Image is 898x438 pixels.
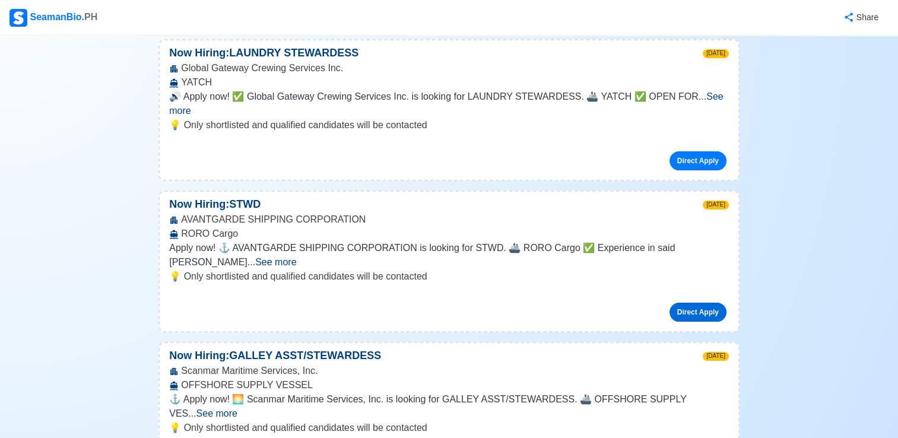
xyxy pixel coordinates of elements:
div: Scanmar Maritime Services, Inc. OFFSHORE SUPPLY VESSEL [160,364,738,392]
p: Now Hiring: STWD [160,196,270,212]
p: 💡 Only shortlisted and qualified candidates will be contacted [169,118,729,132]
span: ⚓ Apply now! 🌅 Scanmar Maritime Services, Inc. is looking for GALLEY ASST/STEWARDESS. 🚢 OFFSHORE ... [169,394,686,418]
button: Share [832,6,889,29]
span: [DATE] [703,352,728,361]
span: [DATE] [703,49,728,58]
div: AVANTGARDE SHIPPING CORPORATION RORO Cargo [160,212,738,241]
a: Direct Apply [669,303,726,322]
img: Logo [9,9,27,27]
span: See more [169,91,723,116]
span: .PH [82,12,98,22]
span: Apply now! ⚓ AVANTGARDE SHIPPING CORPORATION is looking for STWD. 🚢 RORO Cargo ✅ Experience in sa... [169,243,675,267]
a: Direct Apply [669,151,726,170]
div: Global Gateway Crewing Services Inc. YATCH [160,61,738,90]
p: Now Hiring: LAUNDRY STEWARDESS [160,45,368,61]
p: Now Hiring: GALLEY ASST/STEWARDESS [160,348,391,364]
span: 🔊 Apply now! ✅ Global Gateway Crewing Services Inc. is looking for LAUNDRY STEWARDESS. 🚢 YATCH ✅ ... [169,91,699,101]
span: See more [196,408,237,418]
p: 💡 Only shortlisted and qualified candidates will be contacted [169,269,729,284]
span: ... [188,408,237,418]
span: ... [169,91,723,116]
span: [DATE] [703,201,728,210]
div: SeamanBio [9,9,97,27]
span: ... [247,257,297,267]
p: 💡 Only shortlisted and qualified candidates will be contacted [169,421,729,435]
span: See more [255,257,296,267]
